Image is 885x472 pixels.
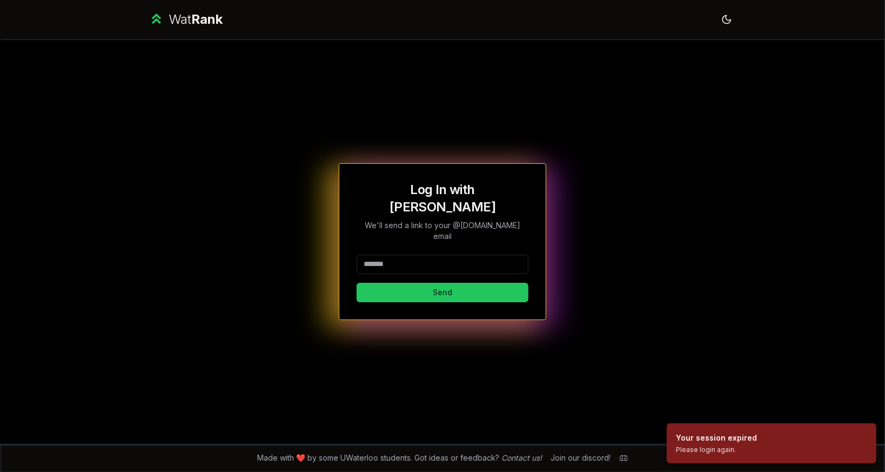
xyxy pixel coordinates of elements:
a: Contact us! [502,453,542,462]
div: Your session expired [676,433,757,443]
span: Rank [191,11,223,27]
h1: Log In with [PERSON_NAME] [357,181,528,216]
div: Please login again. [676,446,757,454]
a: WatRank [149,11,223,28]
div: Join our discord! [551,453,611,463]
span: Made with ❤️ by some UWaterloo students. Got ideas or feedback? [258,453,542,463]
button: Send [357,283,528,302]
div: Wat [169,11,223,28]
p: We'll send a link to your @[DOMAIN_NAME] email [357,220,528,242]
